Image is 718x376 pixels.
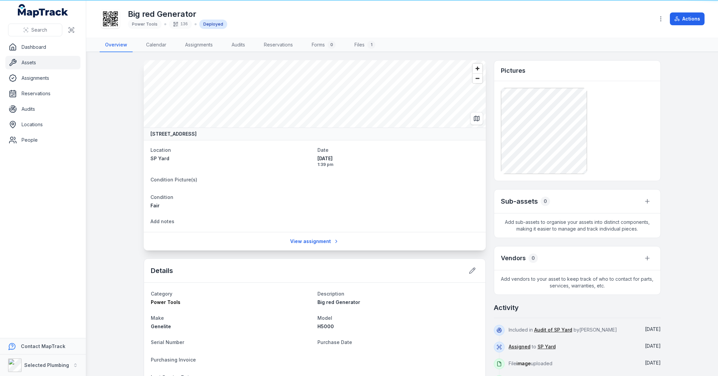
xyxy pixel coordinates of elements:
[151,291,172,297] span: Category
[516,361,531,366] span: image
[501,66,525,75] h3: Pictures
[151,266,173,275] h2: Details
[317,315,332,321] span: Model
[317,155,479,167] time: 31/03/2025, 1:39:54 pm
[317,291,344,297] span: Description
[509,361,552,366] span: File uploaded
[645,343,661,349] time: 31/03/2025, 1:39:54 pm
[509,344,556,349] span: to
[494,270,660,295] span: Add vendors to your asset to keep track of who to contact for parts, services, warranties, etc.
[286,235,343,248] a: View assignment
[5,40,80,54] a: Dashboard
[5,133,80,147] a: People
[5,87,80,100] a: Reservations
[150,131,197,137] strong: [STREET_ADDRESS]
[645,360,661,366] span: [DATE]
[306,38,341,52] a: Forms0
[150,218,174,224] span: Add notes
[150,156,169,161] span: SP Yard
[180,38,218,52] a: Assignments
[470,112,483,125] button: Switch to Map View
[226,38,250,52] a: Audits
[501,197,538,206] h2: Sub-assets
[538,343,556,350] a: SP Yard
[150,155,312,162] a: SP Yard
[150,177,197,182] span: Condition Picture(s)
[645,360,661,366] time: 31/03/2025, 1:39:38 pm
[128,9,227,20] h1: Big red Generator
[349,38,381,52] a: Files1
[100,38,133,52] a: Overview
[24,362,69,368] strong: Selected Plumbing
[317,162,479,167] span: 1:39 pm
[151,315,164,321] span: Make
[509,327,617,333] span: Included in by [PERSON_NAME]
[473,64,482,73] button: Zoom in
[528,253,538,263] div: 0
[150,203,160,208] span: Fair
[317,323,334,329] span: H5000
[645,326,661,332] span: [DATE]
[151,357,196,363] span: Purchasing Invoice
[5,56,80,69] a: Assets
[151,339,184,345] span: Serial Number
[199,20,227,29] div: Deployed
[541,197,550,206] div: 0
[645,343,661,349] span: [DATE]
[144,60,486,128] canvas: Map
[509,343,531,350] a: Assigned
[670,12,705,25] button: Actions
[18,4,68,18] a: MapTrack
[31,27,47,33] span: Search
[5,118,80,131] a: Locations
[151,323,171,329] span: Genelite
[494,303,519,312] h2: Activity
[21,343,65,349] strong: Contact MapTrack
[473,73,482,83] button: Zoom out
[317,155,479,162] span: [DATE]
[317,299,360,305] span: Big red Generator
[534,327,572,333] a: Audit of SP Yard
[328,41,336,49] div: 0
[317,339,352,345] span: Purchase Date
[501,253,526,263] h3: Vendors
[367,41,375,49] div: 1
[150,147,171,153] span: Location
[5,102,80,116] a: Audits
[141,38,172,52] a: Calendar
[169,20,192,29] div: 136
[645,326,661,332] time: 07/04/2025, 1:19:25 pm
[132,22,158,27] span: Power Tools
[259,38,298,52] a: Reservations
[317,147,329,153] span: Date
[150,194,173,200] span: Condition
[8,24,62,36] button: Search
[5,71,80,85] a: Assignments
[494,213,660,238] span: Add sub-assets to organise your assets into distinct components, making it easier to manage and t...
[151,299,180,305] span: Power Tools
